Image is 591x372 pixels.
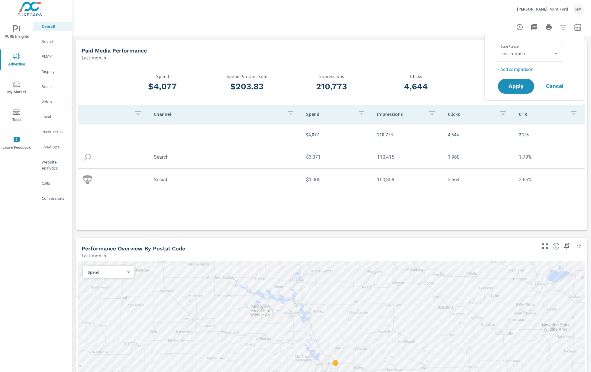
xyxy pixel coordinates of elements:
[33,37,72,46] div: Search
[120,81,205,92] h3: $4,077
[42,144,67,150] p: Fixed Ops
[33,127,72,136] div: PureCars TV
[33,52,72,61] div: PMAX
[42,38,67,44] p: Search
[374,81,458,92] h3: 4,644
[154,111,282,117] p: Channel
[552,243,560,250] span: Understand performance data by postal code. Individual postal codes can be selected and expanded ...
[120,74,205,79] p: Spend
[33,142,72,151] div: Fixed Ops
[573,4,584,14] div: HM
[82,54,106,61] p: Last month
[82,245,185,252] h5: Performance Overview By Postal Code
[301,149,372,165] td: $3,071
[42,114,67,120] p: Local
[504,84,528,89] span: Apply
[443,149,514,165] td: 1,980
[0,18,33,157] div: nav menu
[205,74,289,79] p: Spend Per Unit Sold
[540,241,550,251] button: Make Fullscreen
[517,6,568,12] p: [PERSON_NAME] Point Ford
[82,47,147,54] h5: Paid Media Performance
[528,21,540,33] button: "Export Report to PDF"
[289,74,374,79] p: Impressions
[2,136,31,151] span: Leave Feedback
[2,109,31,123] span: Tools
[514,149,585,165] td: 1.79%
[42,53,67,59] p: PMAX
[42,99,67,105] p: Video
[42,68,67,75] p: Display
[557,21,569,33] button: Apply Filters
[562,241,572,251] span: Save this to your personalized report
[372,149,443,165] td: 110,415
[498,79,534,94] button: Apply
[42,195,67,201] p: Conversions
[42,23,67,29] p: Overall
[458,74,543,79] p: CTR
[83,175,92,184] img: icon-social.svg
[374,74,458,79] p: Clicks
[497,65,574,73] p: + Add comparison
[306,111,353,117] p: Spend
[42,159,67,171] p: Website Analytics
[377,111,424,117] p: Impressions
[33,157,72,173] div: Website Analytics
[33,112,72,121] div: Local
[519,111,566,117] p: CTR
[33,22,72,31] div: Overall
[448,111,495,117] p: Clicks
[205,81,289,92] h3: $203.83
[83,153,92,162] img: icon-search.svg
[33,194,72,203] div: Conversions
[2,53,31,68] span: Advertise
[543,84,567,89] span: Cancel
[572,21,584,33] button: Select Date Range
[33,82,72,91] div: Social
[33,179,72,188] div: Calls
[519,131,580,138] p: 2.2%
[33,97,72,106] div: Video
[514,172,585,187] td: 2.65%
[149,172,302,187] td: Social
[83,269,129,275] div: Spend
[443,172,514,187] td: 2,664
[2,25,31,40] span: PURE Insights
[458,81,543,92] h3: 2.2%
[2,81,31,96] span: My Market
[88,269,124,275] p: Spend
[372,172,443,187] td: 100,358
[42,180,67,186] p: Calls
[306,131,367,138] p: $4,077
[42,129,67,135] p: PureCars TV
[448,131,509,138] p: 4,644
[301,172,372,187] td: $1,005
[149,149,302,165] td: Search
[289,81,374,92] h3: 210,773
[537,79,573,94] button: Cancel
[574,241,584,251] button: Minimize Widget
[33,67,72,76] div: Display
[543,21,555,33] button: Print Report
[82,252,106,259] p: Last month
[42,84,67,90] p: Social
[377,131,438,138] p: 210,773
